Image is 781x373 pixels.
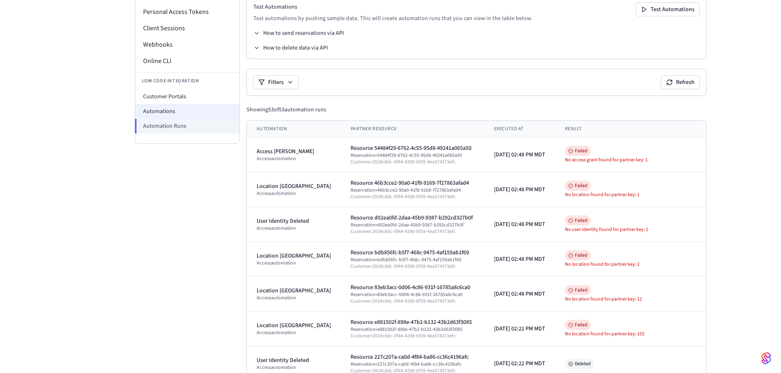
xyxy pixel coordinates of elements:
[351,283,474,292] div: Resource 83eb3acc-0d06-4c86-931f-16785a8c6ca0
[257,225,331,232] div: access automation
[257,217,331,225] div: User Identity Deleted
[253,3,532,11] h2: Test Automations
[636,3,699,16] button: Test Automations
[351,361,474,368] div: Reservation • 227c207a-ca0d-4f84-ba86-cc36c4196afc
[555,121,706,138] th: Result
[351,214,474,222] div: Resource d02ea0fd-2daa-45b9-9387-b292cd327b0f
[484,312,555,346] td: [DATE] 02:22 PM MDT
[257,364,331,371] div: access automation
[257,190,331,197] div: access automation
[257,356,331,364] div: User Identity Deleted
[257,156,331,162] div: access automation
[565,157,696,163] div: No access grant found for partner key: 1
[565,226,696,233] div: No user identity found for partner key: 1
[565,285,591,295] span: Failed
[565,250,591,260] span: Failed
[351,228,474,235] div: Customer: 2024c8dc-0f44-4298-bf59-4ea574373efc
[484,172,555,207] td: [DATE] 02:48 PM MDT
[661,76,699,89] button: Refresh
[351,179,474,187] div: Resource 46b3cce2-90a0-41f8-9169-7f27863afad4
[351,187,474,194] div: Reservation • 46b3cce2-90a0-41f8-9169-7f27863afad4
[565,320,591,330] span: Failed
[565,261,696,268] div: No location found for partner key: 2
[253,29,344,37] button: How to send reservations via API
[257,147,331,156] div: Access [PERSON_NAME]
[351,318,474,326] div: Resource e881502f-898e-47b2-b132-43b2d63f3085
[351,194,474,200] div: Customer: 2024c8dc-0f44-4298-bf59-4ea574373efc
[351,152,474,159] div: Reservation • 54484f29-6762-4c55-95d8-49241a065a50
[253,14,532,23] p: Test automations by pushing sample data. This will create automation runs that you can view in th...
[257,252,331,260] div: Location [GEOGRAPHIC_DATA]
[565,215,591,226] span: Failed
[565,331,696,337] div: No location found for partner key: 102
[565,192,696,198] div: No location found for partner key: 1
[257,321,331,330] div: Location [GEOGRAPHIC_DATA]
[484,138,555,172] td: [DATE] 02:48 PM MDT
[351,249,474,257] div: Resource bdb856fc-b5f7-468c-9475-4af159ab1f69
[257,182,331,190] div: Location [GEOGRAPHIC_DATA]
[253,44,328,52] button: How to delete data via API
[351,333,474,339] div: Customer: 2024c8dc-0f44-4298-bf59-4ea574373efc
[484,207,555,242] td: [DATE] 02:48 PM MDT
[351,222,474,228] div: Reservation • d02ea0fd-2daa-45b9-9387-b292cd327b0f
[135,104,239,119] li: Automations
[135,36,239,53] li: Webhooks
[484,277,555,312] td: [DATE] 02:48 PM MDT
[135,72,239,89] li: Low Code Integration
[351,298,474,305] div: Customer: 2024c8dc-0f44-4298-bf59-4ea574373efc
[257,260,331,267] div: access automation
[351,292,474,298] div: Reservation • 83eb3acc-0d06-4c86-931f-16785a8c6ca0
[351,353,474,361] div: Resource 227c207a-ca0d-4f84-ba86-cc36c4196afc
[351,159,474,165] div: Customer: 2024c8dc-0f44-4298-bf59-4ea574373efc
[135,20,239,36] li: Client Sessions
[247,121,341,138] th: Automation
[565,296,696,303] div: No location found for partner key: 12
[565,146,591,156] span: Failed
[484,242,555,277] td: [DATE] 02:48 PM MDT
[351,263,474,270] div: Customer: 2024c8dc-0f44-4298-bf59-4ea574373efc
[135,89,239,104] li: Customer Portals
[135,53,239,69] li: Online CLI
[257,295,331,301] div: access automation
[351,326,474,333] div: Reservation • e881502f-898e-47b2-b132-43b2d63f3085
[257,330,331,336] div: access automation
[257,287,331,295] div: Location [GEOGRAPHIC_DATA]
[341,121,484,138] th: Partner Resource
[246,106,326,114] div: Showing 53 of 53 automation runs
[351,257,474,263] div: Reservation • bdb856fc-b5f7-468c-9475-4af159ab1f69
[135,4,239,20] li: Personal Access Tokens
[484,121,555,138] th: Executed At
[351,144,474,152] div: Resource 54484f29-6762-4c55-95d8-49241a065a50
[761,352,771,365] img: SeamLogoGradient.69752ec5.svg
[253,76,298,89] button: Filters
[565,359,594,369] span: Deleted
[135,119,239,133] li: Automation Runs
[565,181,591,191] span: Failed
